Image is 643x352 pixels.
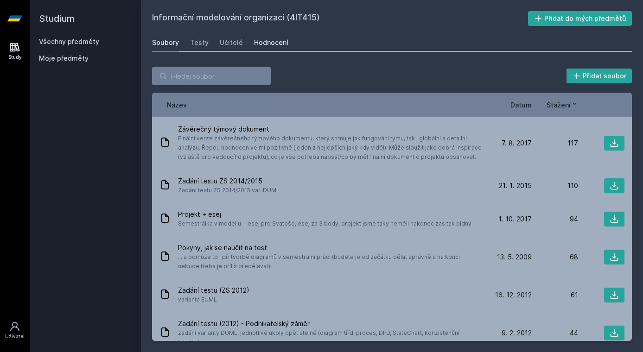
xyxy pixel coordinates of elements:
span: Zadání testu ZS 2014/2015 [178,176,280,186]
div: Soubory [152,38,179,47]
span: Finální verze závěrečného týmového dokumentu, který shrnuje jak fungování týmu, tak i globální a ... [178,134,482,162]
span: Semestrálka v modeliu + esej pro Svatoše, esej za 3 body, projekt jsme taky neměli nakonec zas ta... [178,219,471,228]
span: Moje předměty [39,54,89,63]
span: varianta EUML [178,295,249,304]
a: Všechny předměty [39,38,99,45]
div: Study [8,54,22,61]
div: 68 [532,252,578,262]
a: Testy [190,33,209,52]
span: Zadání testu ZS 2014/2015 var. DUML [178,186,280,195]
button: Stažení [547,100,578,110]
span: 16. 12. 2012 [495,290,532,300]
span: Zadání testu (2012) - Podnikatelský záměr [178,319,482,328]
div: 44 [532,328,578,338]
div: 61 [532,290,578,300]
span: Projekt + esej [178,210,471,219]
button: Název [167,100,187,110]
a: Soubory [152,33,179,52]
span: ... a pomůže to i při tvorbě diagramů v semestrální práci (budete je od začátku dělat správně a n... [178,252,482,271]
span: 7. 8. 2017 [502,138,532,148]
div: 110 [532,181,578,190]
span: Pokyny, jak se naučit na test [178,243,482,252]
span: 21. 1. 2015 [499,181,532,190]
span: Závěrečný týmový dokument [178,125,482,134]
span: Stažení [547,100,571,110]
span: 9. 2. 2012 [502,328,532,338]
a: Uživatel [2,316,28,345]
input: Hledej soubor [152,67,271,85]
span: 13. 5. 2009 [497,252,532,262]
div: 94 [532,214,578,224]
h2: Informační modelování organizací (4IT415) [152,11,528,26]
div: Testy [190,38,209,47]
a: Study [2,37,28,65]
div: Hodnocení [254,38,288,47]
button: Přidat do mých předmětů [528,11,632,26]
span: 1. 10. 2017 [498,214,532,224]
button: Přidat soubor [567,69,632,83]
span: zadání varianty DUML, jednotlivé úkoly opět stejné (diagram tříd, proces, DFD, StateChart, konzis... [178,328,482,347]
a: Hodnocení [254,33,288,52]
a: Učitelé [220,33,243,52]
div: Učitelé [220,38,243,47]
div: 117 [532,138,578,148]
span: Zadání testu (ZS 2012) [178,286,249,295]
div: Uživatel [5,333,25,340]
button: Datum [510,100,532,110]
